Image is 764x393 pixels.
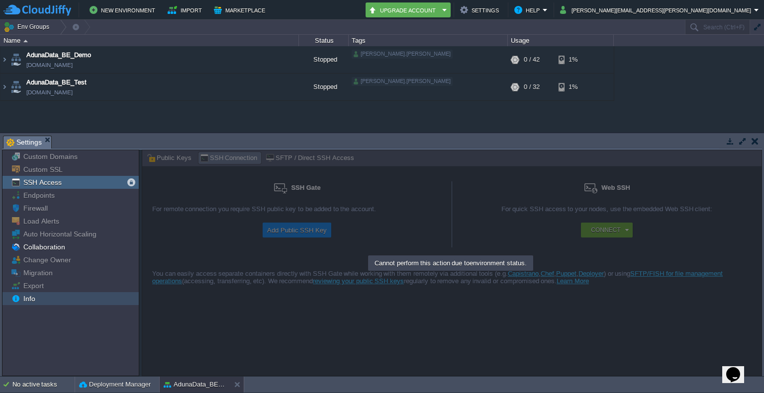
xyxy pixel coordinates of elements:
a: Info [21,294,37,303]
button: Upgrade Account [369,4,439,16]
a: [DOMAIN_NAME] [26,60,73,70]
iframe: chat widget [722,353,754,383]
a: Auto Horizontal Scaling [21,230,98,238]
a: Custom SSL [21,165,64,174]
a: Firewall [21,204,49,213]
a: Endpoints [21,191,56,200]
img: AMDAwAAAACH5BAEAAAAALAAAAAABAAEAAAICRAEAOw== [0,46,8,73]
button: New Environment [90,4,158,16]
button: Deployment Manager [79,380,151,390]
a: Custom Domains [21,152,79,161]
img: AMDAwAAAACH5BAEAAAAALAAAAAABAAEAAAICRAEAOw== [9,46,23,73]
button: AdunaData_BE_Test [164,380,226,390]
div: [PERSON_NAME].[PERSON_NAME] [352,50,453,59]
span: Settings [6,136,42,149]
button: [PERSON_NAME][EMAIL_ADDRESS][PERSON_NAME][DOMAIN_NAME] [560,4,754,16]
button: Env Groups [3,20,53,34]
div: [PERSON_NAME].[PERSON_NAME] [352,77,453,86]
div: 1% [559,46,591,73]
div: Status [299,35,348,46]
div: 0 / 32 [524,74,540,100]
a: Collaboration [21,242,67,251]
div: Tags [349,35,507,46]
button: Settings [460,4,502,16]
a: SSH Access [21,178,63,187]
a: Migration [21,268,54,277]
a: [DOMAIN_NAME] [26,87,73,97]
a: Export [21,281,45,290]
div: No active tasks [12,377,75,393]
div: Stopped [299,46,349,73]
a: AdunaData_BE_Test [26,78,87,87]
div: Name [1,35,298,46]
img: AMDAwAAAACH5BAEAAAAALAAAAAABAAEAAAICRAEAOw== [23,40,28,42]
div: Cannot perform this action due to environment status. [369,256,532,270]
a: Load Alerts [21,217,61,226]
div: Stopped [299,74,349,100]
img: AMDAwAAAACH5BAEAAAAALAAAAAABAAEAAAICRAEAOw== [9,74,23,100]
a: Change Owner [21,255,73,264]
div: 0 / 42 [524,46,540,73]
button: Marketplace [214,4,268,16]
a: AdunaData_BE_Demo [26,50,91,60]
img: AMDAwAAAACH5BAEAAAAALAAAAAABAAEAAAICRAEAOw== [0,74,8,100]
div: 1% [559,74,591,100]
button: Import [168,4,205,16]
button: Help [514,4,543,16]
div: Usage [508,35,613,46]
img: CloudJiffy [3,4,71,16]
